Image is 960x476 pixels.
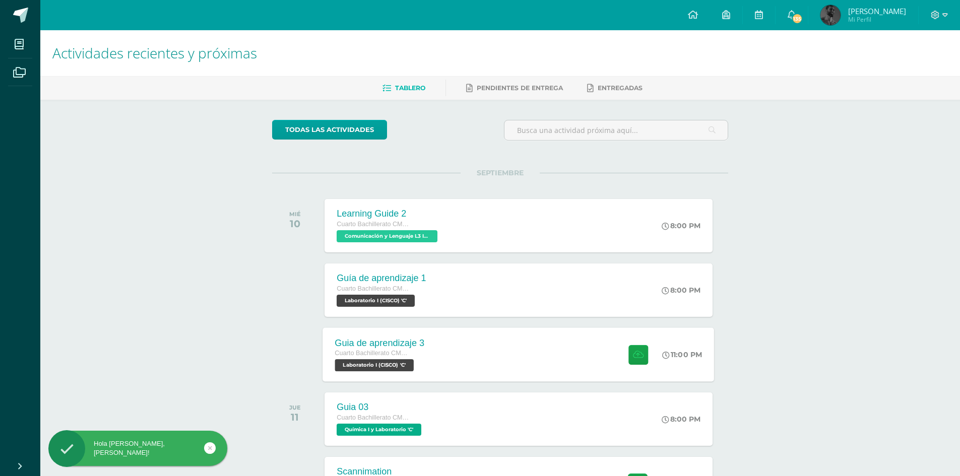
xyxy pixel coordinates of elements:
[337,402,424,413] div: Guia 03
[337,273,426,284] div: Guía de aprendizaje 1
[289,211,301,218] div: MIÉ
[337,285,412,292] span: Cuarto Bachillerato CMP Bachillerato en CCLL con Orientación en Computación
[662,415,700,424] div: 8:00 PM
[477,84,563,92] span: Pendientes de entrega
[337,230,437,242] span: Comunicación y Lenguaje L3 Inglés 'C'
[48,439,227,457] div: Hola [PERSON_NAME], [PERSON_NAME]!
[335,359,414,371] span: Laboratorio I (CISCO) 'C'
[587,80,643,96] a: Entregadas
[289,218,301,230] div: 10
[848,15,906,24] span: Mi Perfil
[598,84,643,92] span: Entregadas
[663,350,702,359] div: 11:00 PM
[662,286,700,295] div: 8:00 PM
[335,350,412,357] span: Cuarto Bachillerato CMP Bachillerato en CCLL con Orientación en Computación
[289,411,301,423] div: 11
[395,84,425,92] span: Tablero
[337,414,412,421] span: Cuarto Bachillerato CMP Bachillerato en CCLL con Orientación en Computación
[382,80,425,96] a: Tablero
[461,168,540,177] span: SEPTIEMBRE
[820,5,841,25] img: e9f51ce7c47e1a1297a2fc19d4c2a69c.png
[52,43,257,62] span: Actividades recientes y próximas
[337,209,440,219] div: Learning Guide 2
[466,80,563,96] a: Pendientes de entrega
[272,120,387,140] a: todas las Actividades
[662,221,700,230] div: 8:00 PM
[792,13,803,24] span: 135
[848,6,906,16] span: [PERSON_NAME]
[337,424,421,436] span: Química I y Laboratorio 'C'
[337,295,415,307] span: Laboratorio I (CISCO) 'C'
[289,404,301,411] div: JUE
[335,337,425,348] div: Guia de aprendizaje 3
[337,221,412,228] span: Cuarto Bachillerato CMP Bachillerato en CCLL con Orientación en Computación
[504,120,728,140] input: Busca una actividad próxima aquí...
